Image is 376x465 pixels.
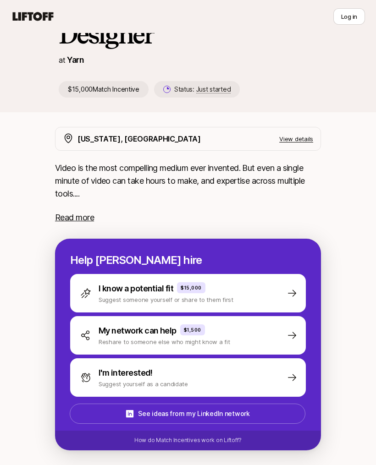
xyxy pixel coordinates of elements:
[59,54,65,66] p: at
[59,81,149,98] p: $15,000 Match Incentive
[138,408,249,419] p: See ideas from my LinkedIn network
[134,436,242,444] p: How do Match Incentives work on Liftoff?
[77,133,201,145] p: [US_STATE], [GEOGRAPHIC_DATA]
[99,367,153,379] p: I'm interested!
[196,85,231,93] span: Just started
[99,324,177,337] p: My network can help
[55,213,94,222] span: Read more
[279,134,313,143] p: View details
[99,295,233,304] p: Suggest someone yourself or share to them first
[181,284,202,291] p: $15,000
[184,326,201,334] p: $1,500
[99,337,230,346] p: Reshare to someone else who might know a fit
[333,8,365,25] button: Log in
[55,162,321,200] p: Video is the most compelling medium ever invented. But even a single minute of video can take hou...
[99,379,188,388] p: Suggest yourself as a candidate
[99,282,173,295] p: I know a potential fit
[70,254,306,267] p: Help [PERSON_NAME] hire
[174,84,231,95] p: Status:
[67,55,84,65] a: Yarn
[70,404,305,424] button: See ideas from my LinkedIn network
